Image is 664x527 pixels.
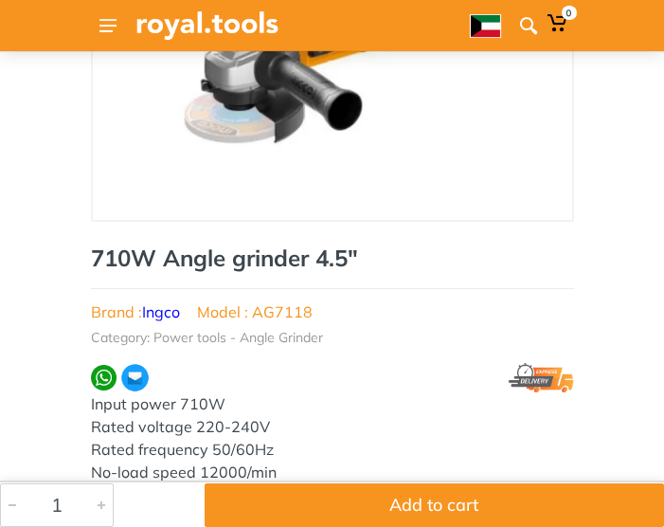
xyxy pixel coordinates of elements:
[91,245,574,272] h1: 710W Angle grinder 4.5"
[543,6,574,45] a: 0
[91,365,117,391] img: wa.webp
[470,14,501,38] img: ar.webp
[136,11,278,40] img: Royal Tools Logo
[562,6,577,20] span: 0
[205,483,664,527] button: Add to cart
[91,328,323,348] li: Category: Power tools - Angle Grinder
[197,300,313,323] li: Model : AG7118
[91,300,180,323] li: Brand :
[509,363,573,392] img: express.png
[120,363,150,392] img: ma.webp
[142,302,180,321] a: Ingco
